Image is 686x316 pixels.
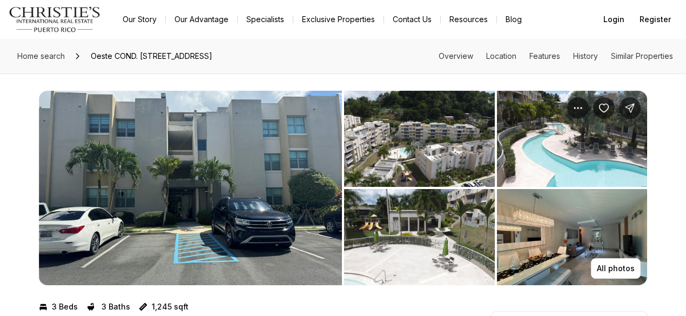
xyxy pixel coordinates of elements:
p: 1,245 sqft [152,302,189,311]
span: Home search [17,51,65,60]
a: Home search [13,48,69,65]
p: 3 Baths [102,302,130,311]
a: Skip to: Features [529,51,560,60]
a: Exclusive Properties [293,12,384,27]
button: Contact Us [384,12,440,27]
a: Blog [497,12,530,27]
li: 2 of 7 [344,91,647,285]
div: Listing Photos [39,91,647,285]
a: Specialists [238,12,293,27]
button: View image gallery [344,189,495,285]
a: Resources [441,12,496,27]
button: Property options [567,97,589,119]
img: logo [9,6,101,32]
span: Register [640,15,671,24]
span: Oeste COND. [STREET_ADDRESS] [86,48,217,65]
li: 1 of 7 [39,91,342,285]
button: View image gallery [497,189,648,285]
button: View image gallery [39,91,342,285]
a: Skip to: History [573,51,598,60]
button: View image gallery [344,91,495,187]
nav: Page section menu [439,52,673,60]
p: 3 Beds [52,302,78,311]
a: Skip to: Location [486,51,516,60]
button: View image gallery [497,91,648,187]
button: Share Property: Oeste COND. ALAMANDA #5178 [619,97,641,119]
a: Our Advantage [166,12,237,27]
button: 3 Baths [86,298,130,315]
button: Register [633,9,677,30]
button: Save Property: Oeste COND. ALAMANDA #5178 [593,97,615,119]
a: Skip to: Similar Properties [611,51,673,60]
button: Login [597,9,631,30]
a: Our Story [114,12,165,27]
a: Skip to: Overview [439,51,473,60]
span: Login [603,15,624,24]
